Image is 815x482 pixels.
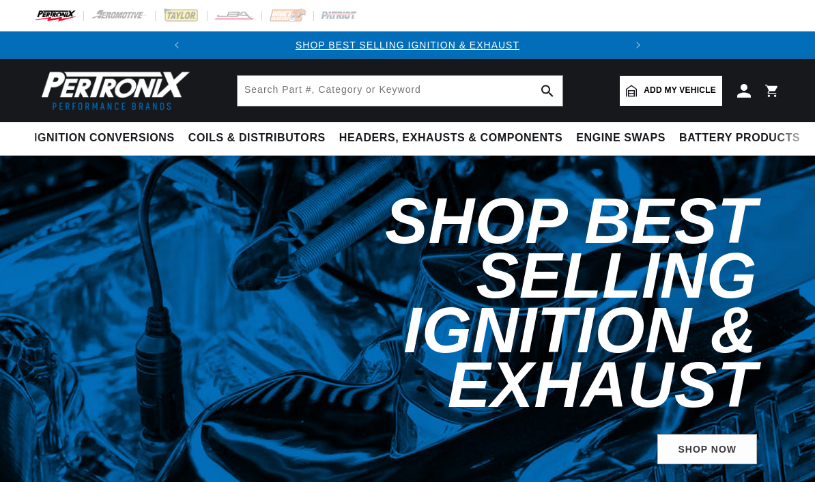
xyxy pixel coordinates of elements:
[657,434,757,465] a: SHOP NOW
[679,131,800,145] span: Battery Products
[332,122,569,154] summary: Headers, Exhausts & Components
[296,40,519,51] a: SHOP BEST SELLING IGNITION & EXHAUST
[163,31,190,59] button: Translation missing: en.sections.announcements.previous_announcement
[620,76,722,106] a: Add my vehicle
[238,76,562,106] input: Search Part #, Category or Keyword
[173,194,757,412] h2: Shop Best Selling Ignition & Exhaust
[644,84,716,97] span: Add my vehicle
[34,122,182,154] summary: Ignition Conversions
[190,38,625,53] div: 1 of 2
[188,131,326,145] span: Coils & Distributors
[190,38,625,53] div: Announcement
[34,67,191,114] img: Pertronix
[182,122,332,154] summary: Coils & Distributors
[576,131,666,145] span: Engine Swaps
[625,31,652,59] button: Translation missing: en.sections.announcements.next_announcement
[532,76,562,106] button: search button
[339,131,562,145] span: Headers, Exhausts & Components
[569,122,672,154] summary: Engine Swaps
[672,122,807,154] summary: Battery Products
[34,131,175,145] span: Ignition Conversions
